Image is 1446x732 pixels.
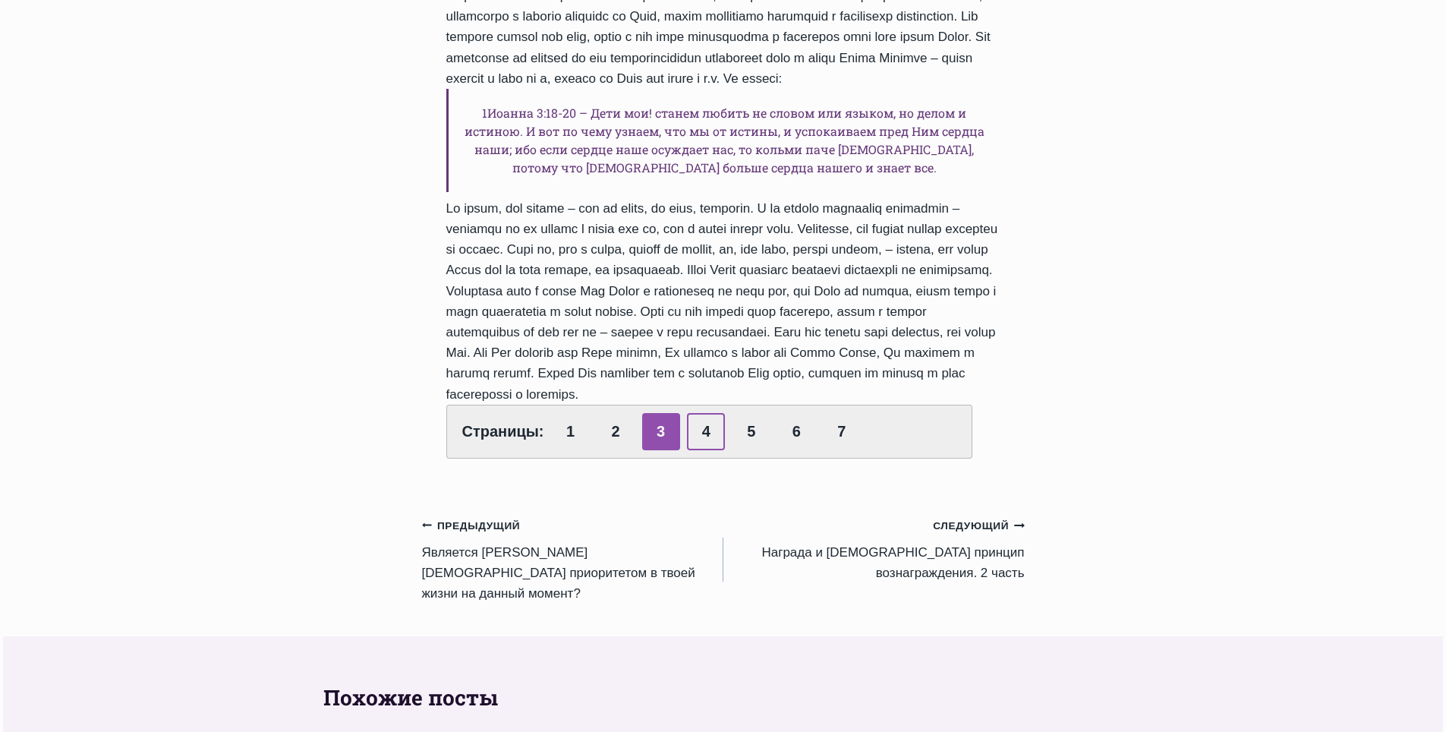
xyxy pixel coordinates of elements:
[823,413,861,450] a: 7
[446,405,973,459] div: Страницы:
[777,413,815,450] a: 6
[597,413,635,450] a: 2
[422,518,521,535] small: Предыдущий
[723,515,1025,583] a: СледующийНаграда и [DEMOGRAPHIC_DATA] принцип вознаграждения. 2 часть
[422,515,723,604] a: ПредыдущийЯвляется [PERSON_NAME][DEMOGRAPHIC_DATA] приоритетом в твоей жизни на данный момент?
[732,413,770,450] a: 5
[422,515,1025,604] nav: Записи
[323,682,1123,714] h2: Похожие посты
[687,413,725,450] a: 4
[552,413,590,450] a: 1
[446,89,1000,192] h6: 1Иоанна 3:18-20 – Дети мои! станем любить не словом или языком, но делом и истиною. И вот по чему...
[933,518,1024,535] small: Следующий
[642,413,680,450] span: 3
